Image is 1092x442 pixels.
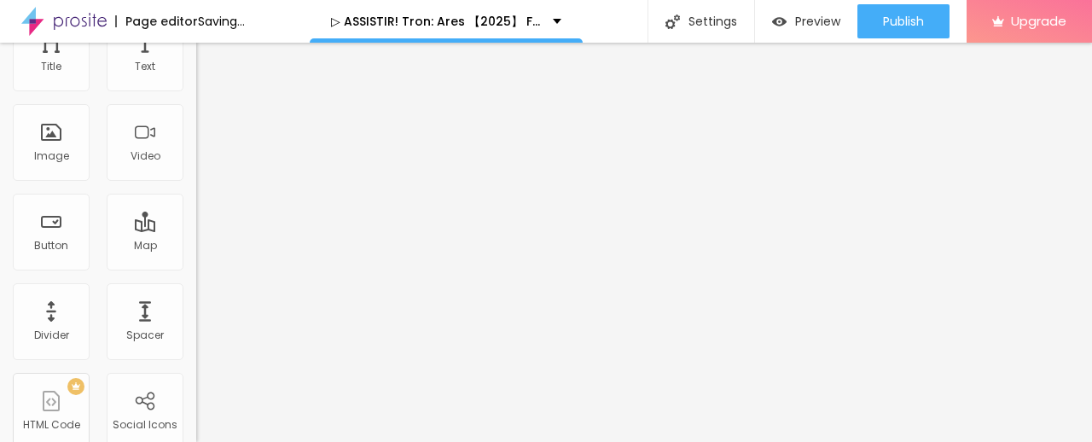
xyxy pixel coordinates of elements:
[196,43,1092,442] iframe: Editor
[755,4,857,38] button: Preview
[135,61,155,73] div: Text
[34,240,68,252] div: Button
[126,329,164,341] div: Spacer
[795,15,840,28] span: Preview
[113,419,177,431] div: Social Icons
[115,15,198,27] div: Page editor
[883,15,924,28] span: Publish
[198,15,245,27] div: Saving...
[131,150,160,162] div: Video
[23,419,80,431] div: HTML Code
[41,61,61,73] div: Title
[1011,14,1066,28] span: Upgrade
[331,15,540,27] p: ▷ ASSISTIR! Tron: Ares 【2025】 Filme Completo Dublaado Online
[134,240,157,252] div: Map
[34,150,69,162] div: Image
[34,329,69,341] div: Divider
[772,15,787,29] img: view-1.svg
[665,15,680,29] img: Icone
[857,4,950,38] button: Publish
